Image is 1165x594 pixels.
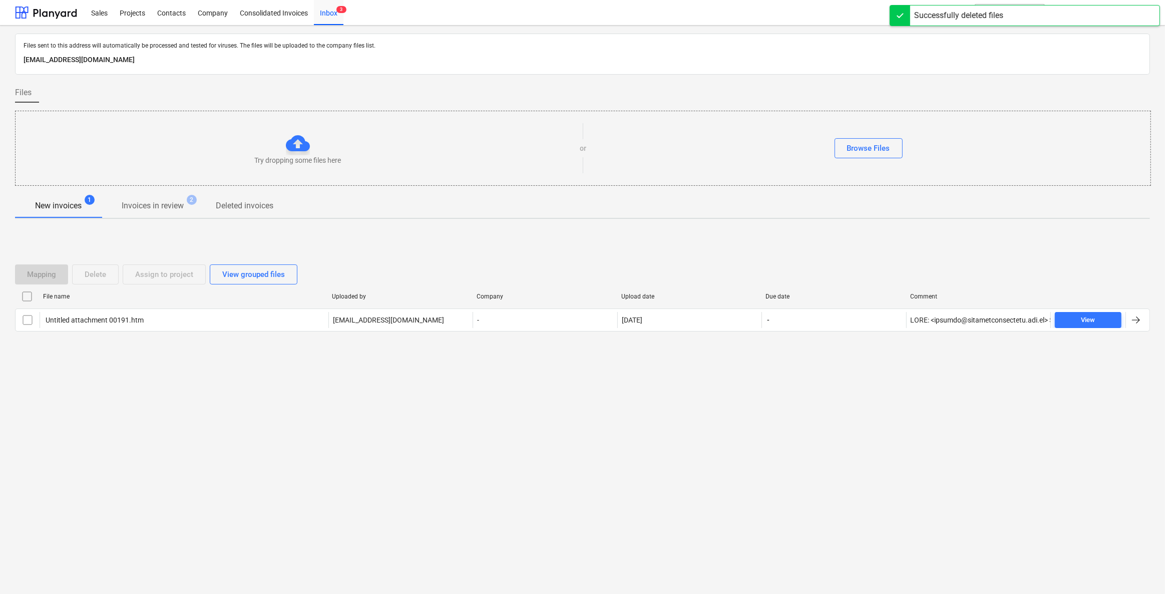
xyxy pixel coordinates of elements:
[332,293,469,300] div: Uploaded by
[580,143,586,153] p: or
[910,293,1047,300] div: Comment
[333,315,444,325] p: [EMAIL_ADDRESS][DOMAIN_NAME]
[1081,315,1095,326] div: View
[15,87,32,99] span: Files
[336,6,346,13] span: 3
[85,195,95,205] span: 1
[216,200,273,212] p: Deleted invoices
[473,312,617,328] div: -
[222,268,285,281] div: View grouped files
[1055,312,1121,328] button: View
[766,293,903,300] div: Due date
[122,200,184,212] p: Invoices in review
[477,293,613,300] div: Company
[24,54,1141,66] p: [EMAIL_ADDRESS][DOMAIN_NAME]
[44,316,144,324] div: Untitled attachment 00191.htm
[1115,546,1165,594] iframe: Chat Widget
[847,142,890,155] div: Browse Files
[621,293,758,300] div: Upload date
[24,42,1141,50] p: Files sent to this address will automatically be processed and tested for viruses. The files will...
[622,316,642,324] div: [DATE]
[914,10,1003,22] div: Successfully deleted files
[835,138,903,158] button: Browse Files
[187,195,197,205] span: 2
[35,200,82,212] p: New invoices
[15,111,1151,186] div: Try dropping some files hereorBrowse Files
[210,264,297,284] button: View grouped files
[766,315,770,325] span: -
[43,293,324,300] div: File name
[254,155,341,165] p: Try dropping some files here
